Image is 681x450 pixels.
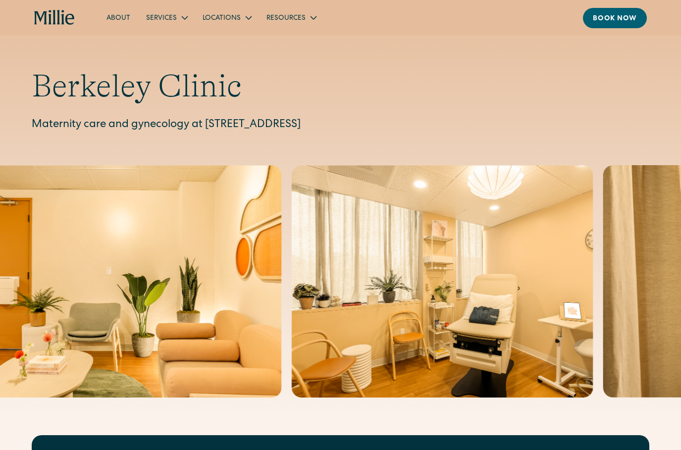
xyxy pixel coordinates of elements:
[32,67,649,105] h1: Berkeley Clinic
[195,9,259,26] div: Locations
[593,14,637,24] div: Book now
[138,9,195,26] div: Services
[583,8,647,28] a: Book now
[266,13,306,24] div: Resources
[34,10,75,26] a: home
[32,117,649,134] p: Maternity care and gynecology at [STREET_ADDRESS]
[146,13,177,24] div: Services
[203,13,241,24] div: Locations
[99,9,138,26] a: About
[259,9,323,26] div: Resources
